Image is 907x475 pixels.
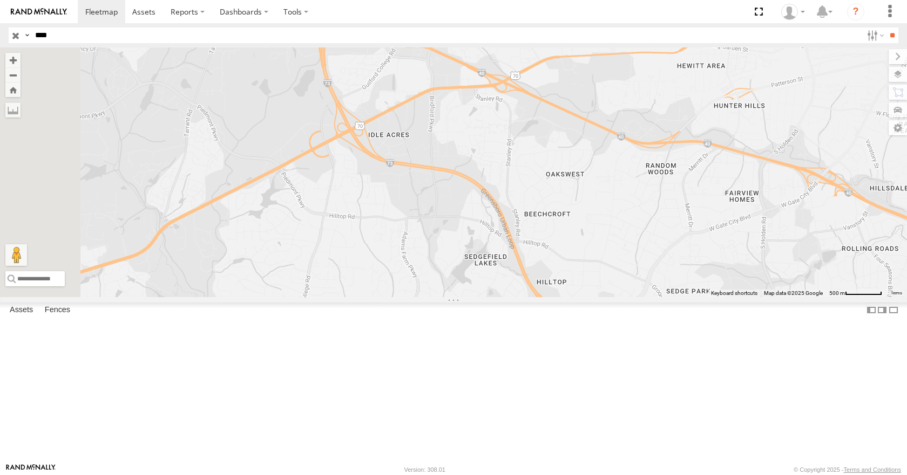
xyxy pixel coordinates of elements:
span: 500 m [829,290,845,296]
label: Search Filter Options [863,27,886,43]
a: Visit our Website [6,464,56,475]
button: Zoom out [5,67,21,82]
label: Fences [39,303,76,318]
label: Search Query [23,27,31,43]
div: Version: 308.01 [404,466,445,473]
span: Map data ©2025 Google [764,290,823,296]
label: Assets [4,303,38,318]
button: Drag Pegman onto the map to open Street View [5,244,27,266]
label: Dock Summary Table to the Right [877,302,888,318]
img: rand-logo.svg [11,8,67,16]
button: Zoom Home [5,82,21,97]
a: Terms (opens in new tab) [891,291,902,295]
label: Measure [5,102,21,118]
div: Todd Sigmon [777,4,809,20]
button: Zoom in [5,53,21,67]
button: Map Scale: 500 m per 65 pixels [826,290,885,297]
i: ? [847,3,864,20]
a: Terms and Conditions [844,466,901,473]
div: © Copyright 2025 - [794,466,901,473]
button: Keyboard shortcuts [711,290,757,297]
label: Dock Summary Table to the Left [866,302,877,318]
label: Hide Summary Table [888,302,899,318]
label: Map Settings [889,120,907,135]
